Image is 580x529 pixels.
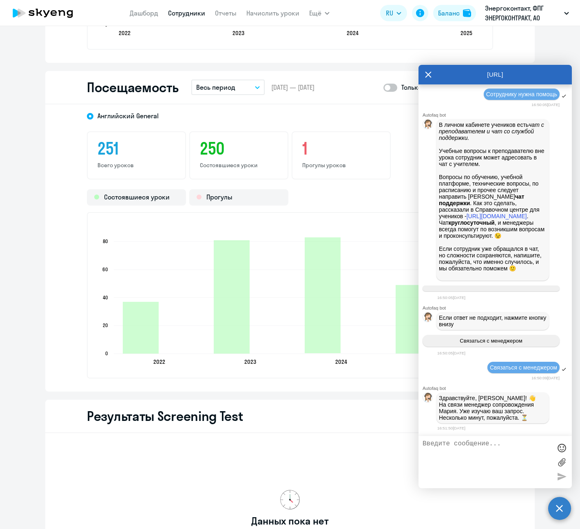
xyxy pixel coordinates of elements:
a: Дашборд [130,9,158,17]
text: 2022 [119,29,131,37]
em: чат с преподавателем и чат со службой поддержки. [439,122,546,141]
time: 16:50:09[DATE] [531,376,560,380]
button: Весь период [191,80,265,95]
text: 2024 [347,29,359,37]
strong: чат поддержки [439,193,526,206]
path: 2023-12-24T21:00:00.000Z Состоявшиеся уроки 81 [214,240,250,354]
div: Autofaq bot [423,386,572,391]
span: Связаться с менеджером [460,338,522,344]
div: Баланс [438,8,460,18]
span: Английский General [97,111,159,120]
time: 16:50:05[DATE] [437,295,465,300]
a: Сотрудники [168,9,205,17]
path: 2025-09-02T21:00:00.000Z Состоявшиеся уроки 49 [396,285,432,354]
text: 80 [103,238,108,244]
p: Состоявшиеся уроки [200,162,278,169]
p: Прогулы уроков [302,162,380,169]
span: [DATE] — [DATE] [271,83,314,92]
time: 16:50:05[DATE] [437,351,465,355]
label: Лимит 10 файлов [556,456,568,468]
text: 40 [103,294,108,301]
p: Только корпоративные уроки [401,82,493,92]
text: 0 [105,22,108,28]
strong: круглосуточный [448,219,494,226]
button: Балансbalance [433,5,476,21]
text: 2022 [153,358,165,365]
button: Энергоконтакт, ФПГ ЭНЕРГОКОНТРАКТ, АО [481,3,573,23]
text: 2023 [244,358,256,365]
div: Прогулы [189,189,288,206]
span: Ещё [309,8,321,18]
path: 2024-12-27T21:00:00.000Z Состоявшиеся уроки 83 [305,237,341,353]
button: Связаться с менеджером [423,335,560,347]
h3: 1 [302,139,380,158]
p: Весь период [196,82,235,92]
span: Связаться с менеджером [490,364,557,371]
p: В личном кабинете учеников есть Учебные вопросы к преподавателю вне урока сотрудник может адресов... [439,122,547,278]
span: Если ответ не подходит, нажмите кнопку внизу [439,314,548,328]
h3: 251 [97,139,175,158]
p: Здравствуйте, [PERSON_NAME]! 👋 ﻿На связи менеджер сопровождения Мария. Уже изучаю ваш запрос. Нес... [439,395,547,421]
div: Состоявшиеся уроки [87,189,186,206]
h3: Данных пока нет [251,514,328,527]
a: [URL][DOMAIN_NAME] [467,213,527,219]
span: Сотруднику нужна помощь [486,91,557,97]
h2: Посещаемость [87,79,178,95]
img: no-data [280,490,300,509]
p: Всего уроков [97,162,175,169]
div: Autofaq bot [423,113,572,117]
text: 2024 [335,358,347,365]
path: 2022-12-18T21:00:00.000Z Состоявшиеся уроки 37 [123,302,159,354]
a: Начислить уроки [246,9,299,17]
img: bot avatar [423,393,433,405]
img: bot avatar [423,120,433,131]
button: RU [380,5,407,21]
div: Autofaq bot [423,305,572,310]
a: Отчеты [215,9,237,17]
text: 60 [102,266,108,272]
h2: Результаты Screening Test [87,408,243,424]
text: 20 [103,322,108,328]
button: Ещё [309,5,330,21]
time: 16:50:05[DATE] [531,102,560,107]
img: balance [463,9,471,17]
text: 0 [105,350,108,356]
img: bot avatar [423,312,433,324]
h3: 250 [200,139,278,158]
text: 2025 [460,29,472,37]
p: Энергоконтакт, ФПГ ЭНЕРГОКОНТРАКТ, АО [485,3,561,23]
text: 2023 [232,29,244,37]
time: 16:51:50[DATE] [437,426,465,430]
span: RU [386,8,393,18]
